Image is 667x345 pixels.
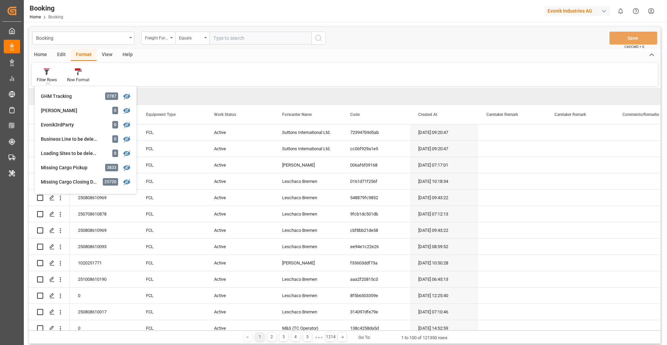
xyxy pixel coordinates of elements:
div: 0 [70,320,138,336]
input: Type to search [209,32,311,45]
div: FCL [138,304,206,320]
div: FCL [138,222,206,238]
div: Active [206,255,274,271]
div: 548879fc9852 [342,190,410,206]
div: FCL [138,173,206,189]
div: [DATE] 14:52:59 [410,320,478,336]
div: 5 [303,333,312,341]
button: open menu [141,32,175,45]
div: Leschaco Bremen [274,206,342,222]
span: Ctrl/CMD + S [624,44,644,49]
div: Evonik Industries AG [545,6,610,16]
span: Comments/Remarks [622,112,659,117]
div: [DATE] 09:20:47 [410,141,478,157]
div: Press SPACE to select this row. [29,304,70,320]
div: 251008610190 [70,271,138,287]
div: Suttons International Ltd. [274,124,342,140]
div: Filter Rows [37,77,57,83]
div: Press SPACE to select this row. [29,222,70,239]
div: Equals [179,33,202,41]
div: cbf8bb21de58 [342,222,410,238]
div: Format [71,49,97,61]
div: Active [206,288,274,304]
div: [DATE] 09:43:22 [410,190,478,206]
div: FCL [138,271,206,287]
div: 9fcb1dc501db [342,206,410,222]
div: Press SPACE to select this row. [29,239,70,255]
div: View [97,49,117,61]
div: Active [206,271,274,287]
div: 0161d71f256f [342,173,410,189]
div: 723947b9d5ab [342,124,410,140]
div: 0 [112,107,118,114]
div: aaa2f20815c0 [342,271,410,287]
div: Loading Sites to be deleted [41,150,100,157]
div: [DATE] 12:25:40 [410,288,478,304]
div: 0 [112,121,118,128]
div: Active [206,141,274,157]
button: open menu [32,32,134,45]
div: [DATE] 10:50:28 [410,255,478,271]
div: 3833 [105,164,118,171]
div: Booking [36,33,127,42]
div: 1 [256,333,264,341]
div: FCL [138,141,206,157]
div: 1020251771 [70,255,138,271]
div: [PERSON_NAME] [274,157,342,173]
div: Edit [52,49,71,61]
div: Press SPACE to select this row. [29,206,70,222]
div: Go To: [358,334,371,341]
button: open menu [175,32,209,45]
div: FCL [138,157,206,173]
div: Active [206,206,274,222]
div: Leschaco Bremen [274,288,342,304]
div: Booking [30,3,63,13]
div: 250808610969 [70,190,138,206]
div: Active [206,320,274,336]
div: Active [206,304,274,320]
button: Evonik Industries AG [545,4,613,17]
div: [PERSON_NAME] [41,107,100,114]
div: FCL [138,190,206,206]
div: Active [206,173,274,189]
div: [DATE] 09:43:22 [410,222,478,238]
div: FCL [138,288,206,304]
div: [DATE] 07:17:01 [410,157,478,173]
div: Missing Cargo Closing Date [41,178,100,186]
div: [PERSON_NAME] [274,255,342,271]
div: Press SPACE to select this row. [29,271,70,288]
div: Press SPACE to select this row. [29,157,70,173]
div: 25720 [103,178,118,186]
div: 250808610969 [70,222,138,238]
div: ● ● ● [315,335,323,340]
div: 2787 [105,92,118,100]
div: cc06f929a1e5 [342,141,410,157]
div: Active [206,124,274,140]
div: Help [117,49,138,61]
span: Caretaker Remark [486,112,518,117]
div: FCL [138,239,206,255]
div: 250808610093 [70,239,138,255]
span: Created At [418,112,437,117]
span: Forwarder Name [282,112,312,117]
div: Press SPACE to select this row. [29,124,70,141]
div: FCL [138,206,206,222]
a: Home [30,15,41,19]
button: Help Center [628,3,644,19]
div: [DATE] 06:45:13 [410,271,478,287]
div: Press SPACE to select this row. [29,173,70,190]
button: search button [311,32,326,45]
div: Active [206,222,274,238]
div: Leschaco Bremen [274,222,342,238]
div: Active [206,157,274,173]
div: GHM Tracking [41,93,100,100]
span: Work Status [214,112,236,117]
div: Missing Cargo Pickup [41,164,100,171]
div: 006af6f09168 [342,157,410,173]
div: FCL [138,320,206,336]
div: Leschaco Bremen [274,239,342,255]
div: Press SPACE to select this row. [29,190,70,206]
div: FCL [138,124,206,140]
div: [DATE] 10:18:34 [410,173,478,189]
span: Code [350,112,360,117]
